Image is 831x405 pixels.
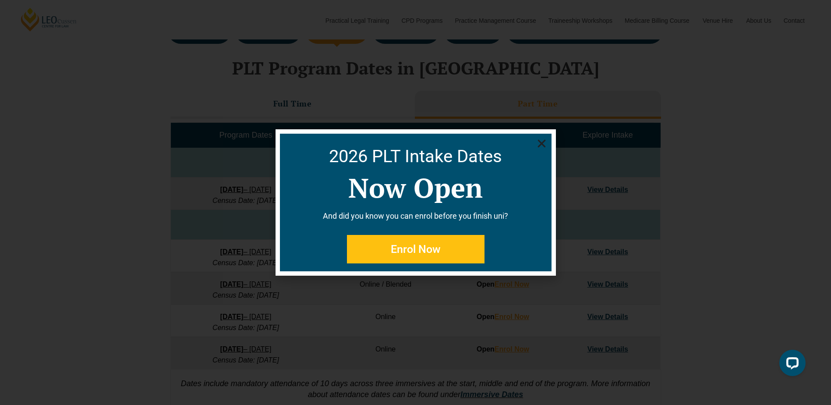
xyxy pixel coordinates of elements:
a: 2026 PLT Intake Dates [329,146,502,167]
iframe: LiveChat chat widget [772,346,809,383]
a: Now Open [348,170,483,206]
span: Enrol Now [391,244,441,255]
p: And did you know you can enrol before you finish uni? [284,210,547,222]
a: Close [536,138,547,149]
a: Enrol Now [347,235,484,263]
